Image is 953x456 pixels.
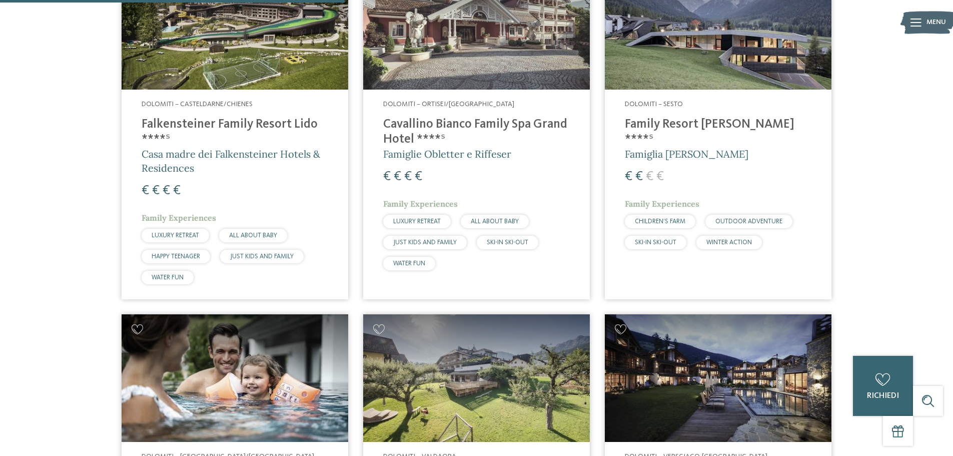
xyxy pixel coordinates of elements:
[152,274,184,281] span: WATER FUN
[383,170,391,183] span: €
[625,199,699,209] span: Family Experiences
[625,148,748,160] span: Famiglia [PERSON_NAME]
[625,117,811,147] h4: Family Resort [PERSON_NAME] ****ˢ
[152,253,200,260] span: HAPPY TEENAGER
[229,232,277,239] span: ALL ABOUT BABY
[142,213,216,223] span: Family Experiences
[646,170,653,183] span: €
[152,184,160,197] span: €
[230,253,294,260] span: JUST KIDS AND FAMILY
[142,148,320,174] span: Casa madre dei Falkensteiner Hotels & Residences
[383,148,511,160] span: Famiglie Obletter e Riffeser
[393,218,441,225] span: LUXURY RETREAT
[163,184,170,197] span: €
[415,170,422,183] span: €
[404,170,412,183] span: €
[383,117,570,147] h4: Cavallino Bianco Family Spa Grand Hotel ****ˢ
[853,356,913,416] a: richiedi
[487,239,528,246] span: SKI-IN SKI-OUT
[393,239,457,246] span: JUST KIDS AND FAMILY
[142,184,149,197] span: €
[715,218,782,225] span: OUTDOOR ADVENTURE
[142,117,328,147] h4: Falkensteiner Family Resort Lido ****ˢ
[605,314,831,442] img: Post Alpina - Family Mountain Chalets ****ˢ
[471,218,519,225] span: ALL ABOUT BABY
[635,170,643,183] span: €
[706,239,752,246] span: WINTER ACTION
[173,184,181,197] span: €
[656,170,664,183] span: €
[625,170,632,183] span: €
[635,218,685,225] span: CHILDREN’S FARM
[394,170,401,183] span: €
[625,101,683,108] span: Dolomiti – Sesto
[122,314,348,442] img: Cercate un hotel per famiglie? Qui troverete solo i migliori!
[142,101,253,108] span: Dolomiti – Casteldarne/Chienes
[383,101,514,108] span: Dolomiti – Ortisei/[GEOGRAPHIC_DATA]
[393,260,425,267] span: WATER FUN
[363,314,590,442] img: Cercate un hotel per famiglie? Qui troverete solo i migliori!
[635,239,676,246] span: SKI-IN SKI-OUT
[867,392,899,400] span: richiedi
[152,232,199,239] span: LUXURY RETREAT
[383,199,458,209] span: Family Experiences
